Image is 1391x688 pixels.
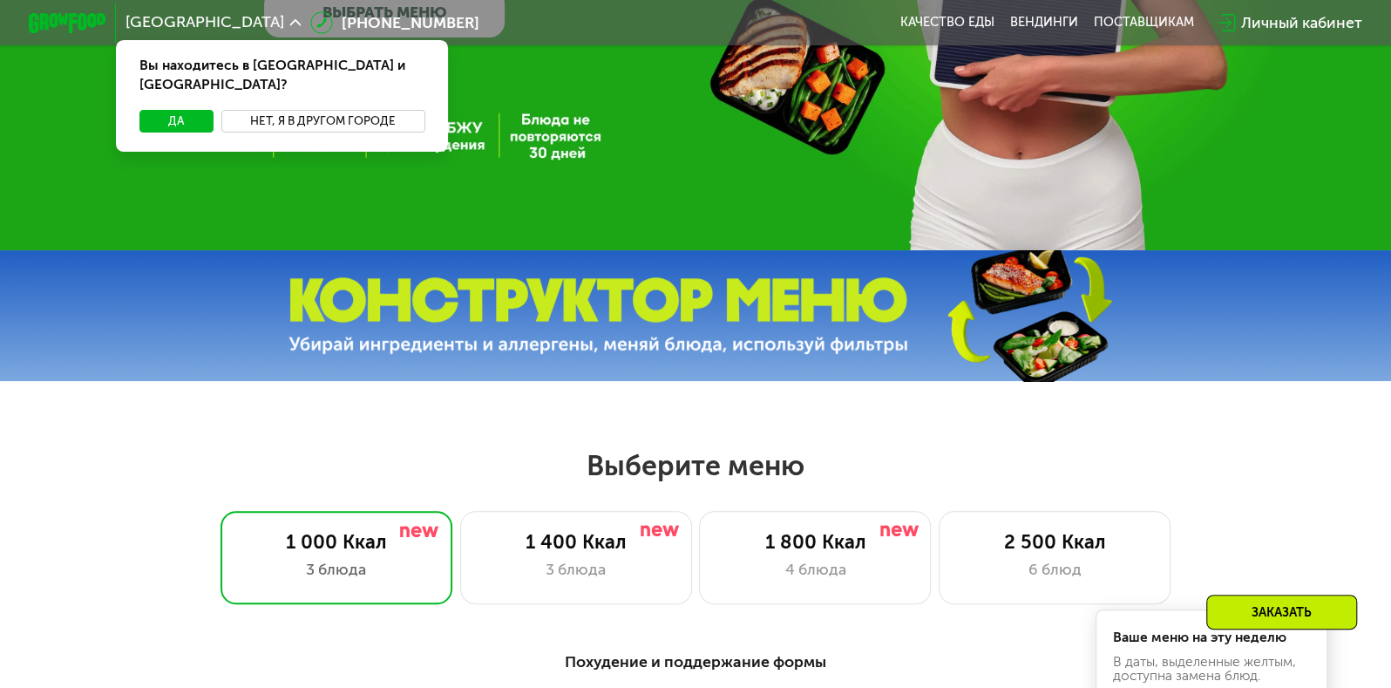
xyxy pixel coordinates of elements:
div: 4 блюда [720,558,912,582]
div: 1 800 Ккал [720,531,912,555]
a: Вендинги [1010,15,1078,31]
a: Качество еды [900,15,994,31]
div: 6 блюд [959,558,1150,582]
div: Похудение и поддержание формы [124,651,1267,675]
div: 3 блюда [480,558,672,582]
div: В даты, выделенные желтым, доступна замена блюд. [1113,655,1310,682]
a: [PHONE_NUMBER] [310,11,478,35]
button: Нет, я в другом городе [221,110,425,133]
h2: Выберите меню [62,448,1329,483]
div: 1 400 Ккал [480,531,672,555]
div: Заказать [1206,595,1357,630]
span: [GEOGRAPHIC_DATA] [126,15,284,31]
div: 1 000 Ккал [241,531,432,555]
button: Да [139,110,214,133]
div: 3 блюда [241,558,432,582]
div: Вы находитесь в [GEOGRAPHIC_DATA] и [GEOGRAPHIC_DATA]? [116,40,448,110]
div: Ваше меню на эту неделю [1113,630,1310,644]
div: поставщикам [1093,15,1193,31]
div: 2 500 Ккал [959,531,1150,555]
div: Личный кабинет [1241,11,1362,35]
